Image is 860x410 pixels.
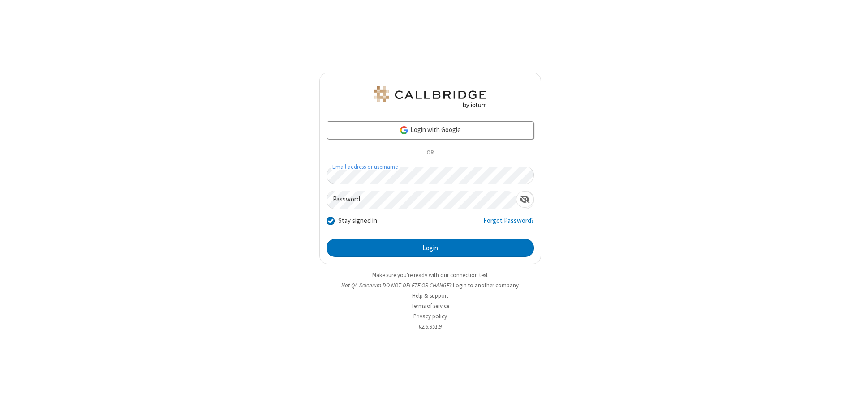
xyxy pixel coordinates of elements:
span: OR [423,147,437,159]
img: QA Selenium DO NOT DELETE OR CHANGE [372,86,488,108]
a: Login with Google [327,121,534,139]
a: Make sure you're ready with our connection test [372,271,488,279]
a: Terms of service [411,302,449,310]
input: Email address or username [327,167,534,184]
a: Forgot Password? [483,216,534,233]
button: Login to another company [453,281,519,290]
label: Stay signed in [338,216,377,226]
button: Login [327,239,534,257]
li: Not QA Selenium DO NOT DELETE OR CHANGE? [319,281,541,290]
img: google-icon.png [399,125,409,135]
a: Privacy policy [413,312,447,320]
li: v2.6.351.9 [319,322,541,331]
input: Password [327,191,516,209]
a: Help & support [412,292,448,299]
div: Show password [516,191,533,208]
